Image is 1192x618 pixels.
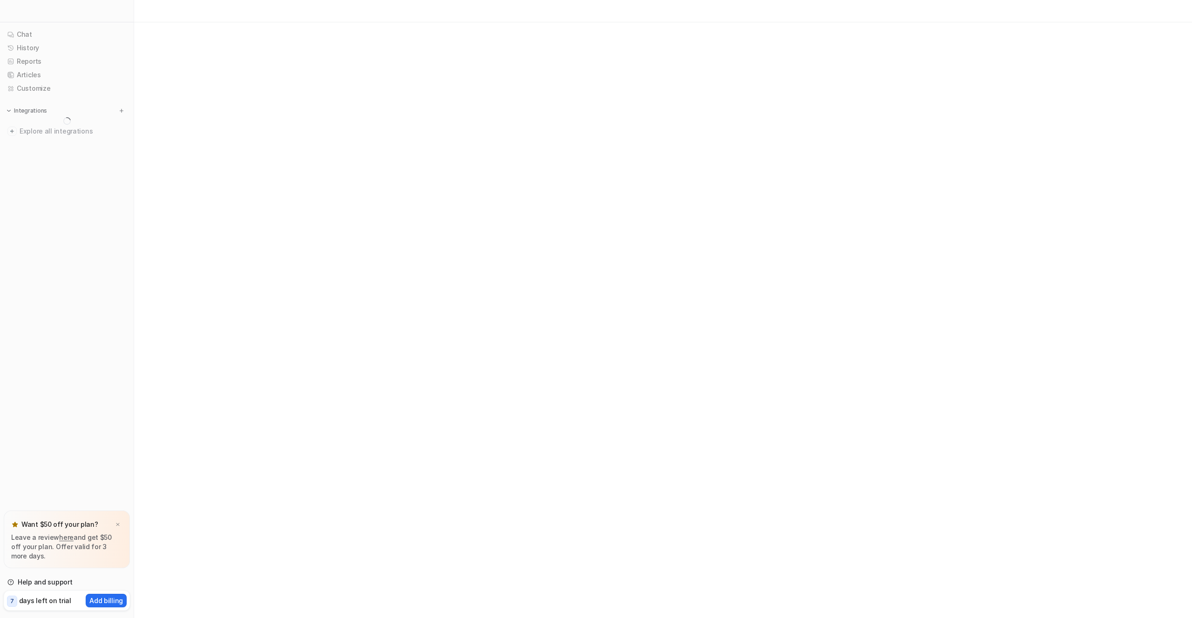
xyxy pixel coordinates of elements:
[59,533,74,541] a: here
[4,28,130,41] a: Chat
[4,41,130,54] a: History
[4,125,130,138] a: Explore all integrations
[14,107,47,114] p: Integrations
[4,68,130,81] a: Articles
[11,521,19,528] img: star
[4,576,130,589] a: Help and support
[86,594,127,607] button: Add billing
[89,596,123,605] p: Add billing
[4,55,130,68] a: Reports
[6,107,12,114] img: expand menu
[4,82,130,95] a: Customize
[11,533,122,561] p: Leave a review and get $50 off your plan. Offer valid for 3 more days.
[7,127,17,136] img: explore all integrations
[19,596,71,605] p: days left on trial
[4,106,50,115] button: Integrations
[20,124,126,139] span: Explore all integrations
[115,522,121,528] img: x
[21,520,98,529] p: Want $50 off your plan?
[118,107,125,114] img: menu_add.svg
[10,597,14,605] p: 7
